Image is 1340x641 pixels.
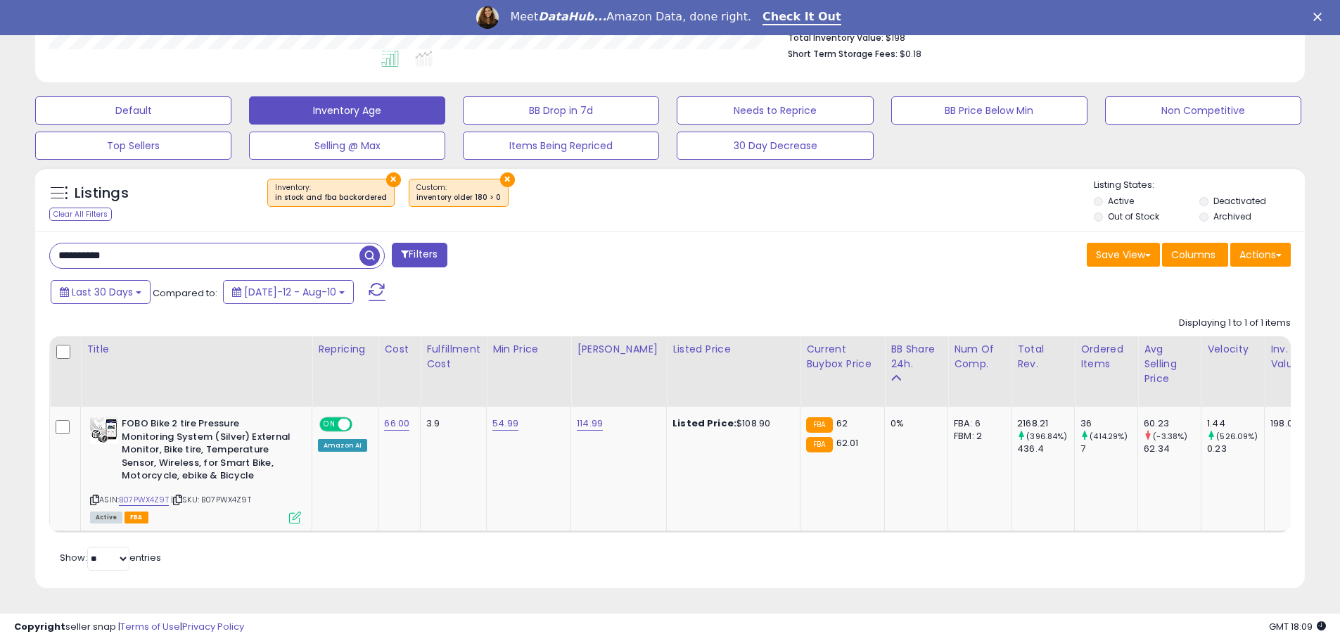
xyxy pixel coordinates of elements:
div: Ordered Items [1080,342,1132,372]
button: 30 Day Decrease [677,132,873,160]
a: Terms of Use [120,620,180,633]
div: Avg Selling Price [1144,342,1195,386]
span: Show: entries [60,551,161,564]
div: Repricing [318,342,372,357]
button: Top Sellers [35,132,231,160]
div: Amazon AI [318,439,367,452]
span: ON [321,419,338,431]
label: Out of Stock [1108,210,1159,222]
div: Close [1313,13,1327,21]
i: DataHub... [538,10,606,23]
div: $108.90 [672,417,789,430]
div: Cost [384,342,414,357]
div: Total Rev. [1017,342,1068,372]
button: Selling @ Max [249,132,445,160]
div: inventory older 180 > 0 [416,193,501,203]
div: 0.23 [1207,443,1264,455]
div: 36 [1080,417,1137,430]
button: × [500,172,515,187]
span: FBA [125,512,148,523]
a: 66.00 [384,417,409,431]
small: FBA [806,437,832,452]
span: 62 [836,417,848,430]
div: BB Share 24h. [891,342,942,372]
button: Actions [1230,243,1291,267]
div: Velocity [1207,342,1258,357]
div: 62.34 [1144,443,1201,455]
b: Listed Price: [672,417,736,430]
span: $0.18 [900,47,921,61]
div: FBM: 2 [954,430,1000,443]
span: Custom: [416,182,501,203]
button: Columns [1162,243,1228,267]
a: Check It Out [762,10,841,25]
a: B07PWX4Z9T [119,494,169,506]
button: Filters [392,243,447,267]
div: 1.44 [1207,417,1264,430]
span: [DATE]-12 - Aug-10 [244,285,336,299]
button: [DATE]-12 - Aug-10 [223,280,354,304]
b: Short Term Storage Fees: [788,48,898,60]
div: 60.23 [1144,417,1201,430]
div: Fulfillment Cost [426,342,480,372]
span: Inventory : [275,182,387,203]
span: OFF [350,419,373,431]
li: $198 [788,28,1280,45]
div: 436.4 [1017,443,1074,455]
div: seller snap | | [14,621,244,634]
strong: Copyright [14,620,65,633]
small: (414.29%) [1090,431,1128,442]
label: Deactivated [1213,195,1266,207]
div: FBA: 6 [954,417,1000,430]
div: 7 [1080,443,1137,455]
div: ASIN: [90,417,301,521]
div: Inv. value [1270,342,1303,372]
div: Clear All Filters [49,208,112,221]
button: × [386,172,401,187]
button: BB Drop in 7d [463,96,659,125]
img: 517WbihlZrL._SL40_.jpg [90,417,118,444]
small: (526.09%) [1216,431,1258,442]
span: Columns [1171,248,1215,262]
button: Items Being Repriced [463,132,659,160]
div: in stock and fba backordered [275,193,387,203]
button: Save View [1087,243,1160,267]
div: Displaying 1 to 1 of 1 items [1179,317,1291,330]
span: | SKU: B07PWX4Z9T [171,494,251,505]
label: Active [1108,195,1134,207]
div: 0% [891,417,937,430]
div: 2168.21 [1017,417,1074,430]
div: Num of Comp. [954,342,1005,372]
b: Total Inventory Value: [788,32,883,44]
span: 2025-09-10 18:09 GMT [1269,620,1326,633]
button: Non Competitive [1105,96,1301,125]
img: Profile image for Georgie [476,6,499,29]
h5: Listings [75,184,129,203]
span: Last 30 Days [72,285,133,299]
label: Archived [1213,210,1251,222]
div: Title [87,342,306,357]
small: (396.84%) [1026,431,1067,442]
button: BB Price Below Min [891,96,1087,125]
div: Meet Amazon Data, done right. [510,10,751,24]
span: All listings currently available for purchase on Amazon [90,512,122,523]
a: 54.99 [492,417,518,431]
div: 3.9 [426,417,476,430]
button: Inventory Age [249,96,445,125]
div: 198.00 [1270,417,1298,430]
div: [PERSON_NAME] [577,342,661,357]
small: (-3.38%) [1153,431,1187,442]
div: Current Buybox Price [806,342,879,372]
a: 114.99 [577,417,603,431]
p: Listing States: [1094,179,1305,192]
div: Listed Price [672,342,794,357]
button: Last 30 Days [51,280,151,304]
b: FOBO Bike 2 tire Pressure Monitoring System (Silver) External Monitor, Bike tire, Temperature Sen... [122,417,293,486]
button: Default [35,96,231,125]
a: Privacy Policy [182,620,244,633]
button: Needs to Reprice [677,96,873,125]
span: Compared to: [153,286,217,300]
span: 62.01 [836,436,859,450]
small: FBA [806,417,832,433]
div: Min Price [492,342,565,357]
